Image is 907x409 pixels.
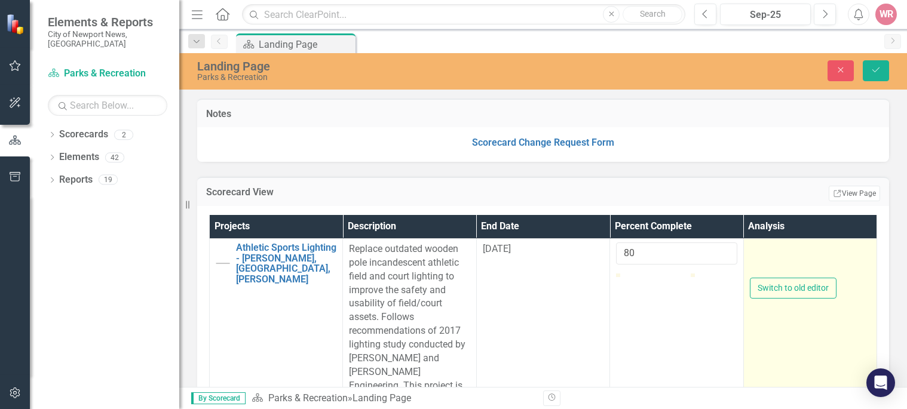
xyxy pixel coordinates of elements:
[114,130,133,140] div: 2
[720,4,811,25] button: Sep-25
[353,392,411,404] div: Landing Page
[252,392,534,405] div: »
[197,60,580,73] div: Landing Page
[99,175,118,185] div: 19
[866,368,895,397] div: Open Intercom Messenger
[750,278,836,299] button: Switch to old editor
[623,6,682,23] button: Search
[259,37,353,52] div: Landing Page
[206,109,880,119] h3: Notes
[242,4,685,25] input: Search ClearPoint...
[829,186,880,201] a: View Page
[48,95,167,116] input: Search Below...
[48,67,167,81] a: Parks & Recreation
[216,256,230,270] img: Not Started
[105,152,124,162] div: 42
[724,8,807,22] div: Sep-25
[191,392,246,404] span: By Scorecard
[640,9,666,19] span: Search
[6,13,27,34] img: ClearPoint Strategy
[268,392,348,404] a: Parks & Recreation
[48,15,167,29] span: Elements & Reports
[48,29,167,49] small: City of Newport News, [GEOGRAPHIC_DATA]
[59,128,108,142] a: Scorecards
[197,73,580,82] div: Parks & Recreation
[875,4,897,25] button: WR
[206,187,588,198] h3: Scorecard View
[236,242,336,284] a: Athletic Sports Lighting - [PERSON_NAME], [GEOGRAPHIC_DATA], [PERSON_NAME]
[59,150,99,164] a: Elements
[472,137,614,148] a: Scorecard Change Request Form
[59,173,93,187] a: Reports
[483,243,511,254] span: [DATE]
